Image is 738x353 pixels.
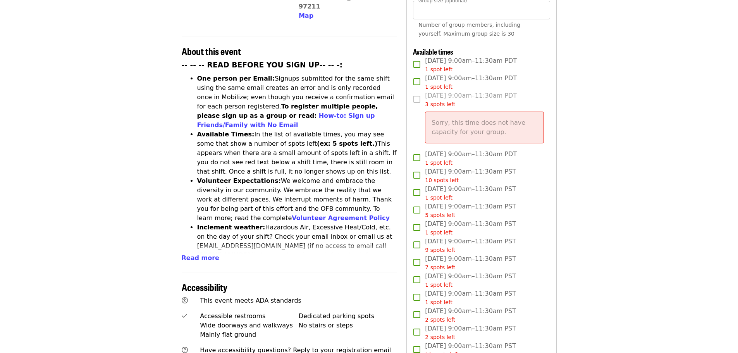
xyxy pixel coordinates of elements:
[182,61,343,69] strong: -- -- -- READ BEFORE YOU SIGN UP-- -- -:
[425,177,459,183] span: 10 spots left
[425,167,516,184] span: [DATE] 9:00am–11:30am PST
[182,297,188,304] i: universal-access icon
[299,321,397,330] div: No stairs or steps
[197,176,397,223] li: We welcome and embrace the diversity in our community. We embrace the reality that we work at dif...
[425,299,452,305] span: 1 spot left
[182,44,241,58] span: About this event
[425,184,516,202] span: [DATE] 9:00am–11:30am PST
[200,312,299,321] div: Accessible restrooms
[425,84,452,90] span: 1 spot left
[413,46,453,57] span: Available times
[182,312,187,320] i: check icon
[425,212,455,218] span: 5 spots left
[197,112,375,129] a: How-to: Sign up Friends/Family with No Email
[425,202,516,219] span: [DATE] 9:00am–11:30am PST
[317,140,377,147] strong: (ex: 5 spots left.)
[425,219,516,237] span: [DATE] 9:00am–11:30am PST
[425,74,517,91] span: [DATE] 9:00am–11:30am PDT
[425,195,452,201] span: 1 spot left
[425,56,517,74] span: [DATE] 9:00am–11:30am PDT
[425,229,452,236] span: 1 spot left
[425,264,455,270] span: 7 spots left
[197,131,255,138] strong: Available Times:
[200,321,299,330] div: Wide doorways and walkways
[197,74,397,130] li: Signups submitted for the same shift using the same email creates an error and is only recorded o...
[182,254,219,262] span: Read more
[197,177,281,184] strong: Volunteer Expectations:
[425,91,544,150] span: [DATE] 9:00am–11:30am PDT
[197,130,397,176] li: In the list of available times, you may see some that show a number of spots left This appears wh...
[425,247,455,253] span: 9 spots left
[425,272,516,289] span: [DATE] 9:00am–11:30am PST
[425,66,452,72] span: 1 spot left
[182,253,219,263] button: Read more
[292,214,390,222] a: Volunteer Agreement Policy
[425,282,452,288] span: 1 spot left
[425,317,455,323] span: 2 spots left
[425,254,516,272] span: [DATE] 9:00am–11:30am PST
[200,330,299,339] div: Mainly flat ground
[425,289,516,307] span: [DATE] 9:00am–11:30am PST
[425,307,516,324] span: [DATE] 9:00am–11:30am PST
[197,224,265,231] strong: Inclement weather:
[413,1,550,19] input: [object Object]
[425,160,452,166] span: 1 spot left
[432,118,537,137] p: Sorry, this time does not have capacity for your group.
[425,101,455,107] span: 3 spots left
[197,103,378,119] strong: To register multiple people, please sign up as a group or read:
[182,280,227,294] span: Accessibility
[299,12,313,19] span: Map
[200,297,301,304] span: This event meets ADA standards
[425,334,455,340] span: 2 spots left
[418,22,520,37] span: Number of group members, including yourself. Maximum group size is 30
[425,150,517,167] span: [DATE] 9:00am–11:30am PDT
[299,11,313,21] button: Map
[425,324,516,341] span: [DATE] 9:00am–11:30am PST
[299,312,397,321] div: Dedicated parking spots
[197,75,275,82] strong: One person per Email:
[425,237,516,254] span: [DATE] 9:00am–11:30am PST
[197,223,397,269] li: Hazardous Air, Excessive Heat/Cold, etc. on the day of your shift? Check your email inbox or emai...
